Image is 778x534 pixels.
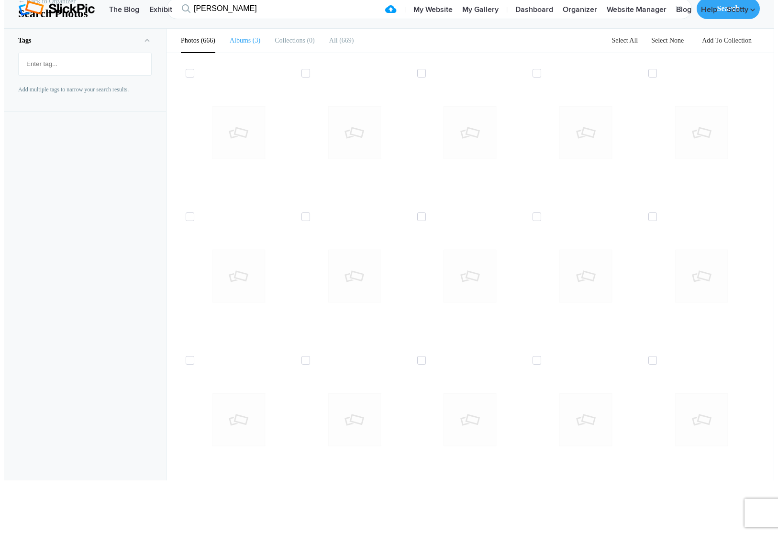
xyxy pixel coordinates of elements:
span: 666 [199,37,215,44]
a: Select All [606,37,644,44]
b: All [329,37,338,44]
a: Select None [645,37,689,44]
b: Photos [181,37,199,44]
span: 0 [305,37,315,44]
input: Enter tag... [23,56,146,73]
a: Add To Collection [694,37,759,44]
b: Albums [230,37,251,44]
p: Add multiple tags to narrow your search results. [18,85,152,94]
span: 3 [251,37,260,44]
b: Tags [18,37,32,44]
mat-chip-list: Fruit selection [19,53,151,75]
b: Collections [275,37,305,44]
span: 669 [338,37,354,44]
